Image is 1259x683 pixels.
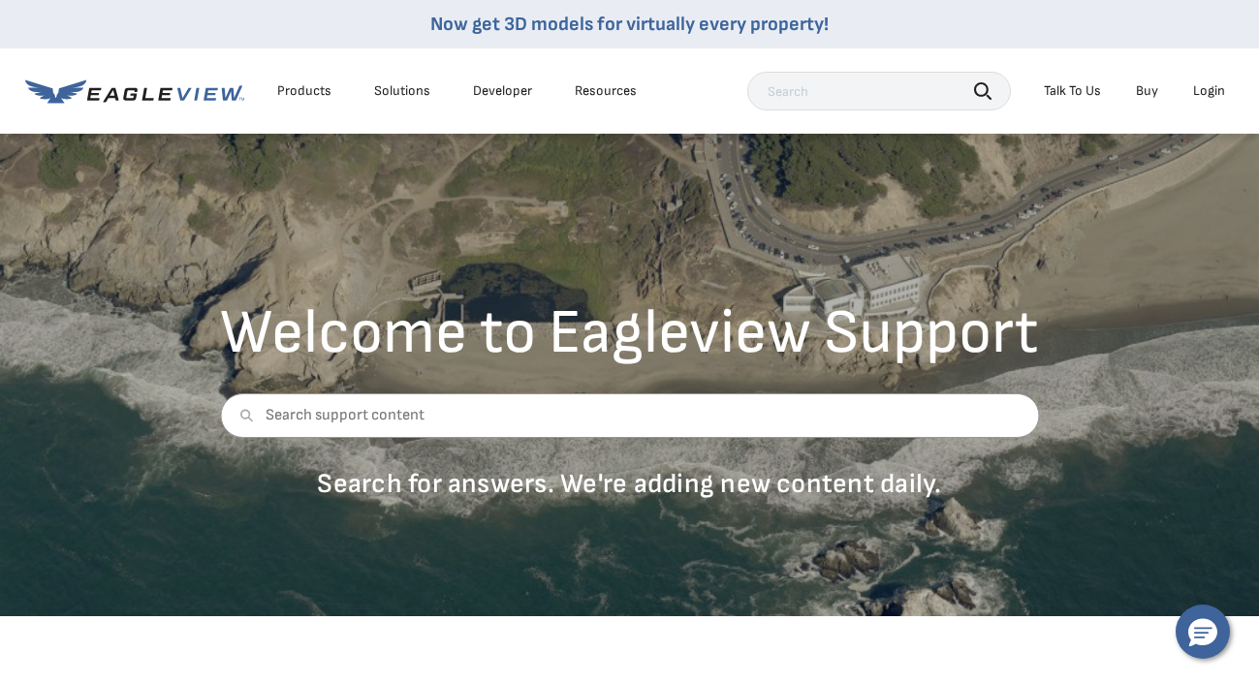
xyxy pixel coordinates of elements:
[473,82,532,100] a: Developer
[220,302,1039,364] h2: Welcome to Eagleview Support
[1044,82,1101,100] div: Talk To Us
[575,82,637,100] div: Resources
[277,82,331,100] div: Products
[747,72,1011,110] input: Search
[1136,82,1158,100] a: Buy
[1193,82,1225,100] div: Login
[220,467,1039,501] p: Search for answers. We're adding new content daily.
[430,13,829,36] a: Now get 3D models for virtually every property!
[220,393,1039,438] input: Search support content
[374,82,430,100] div: Solutions
[1176,605,1230,659] button: Hello, have a question? Let’s chat.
